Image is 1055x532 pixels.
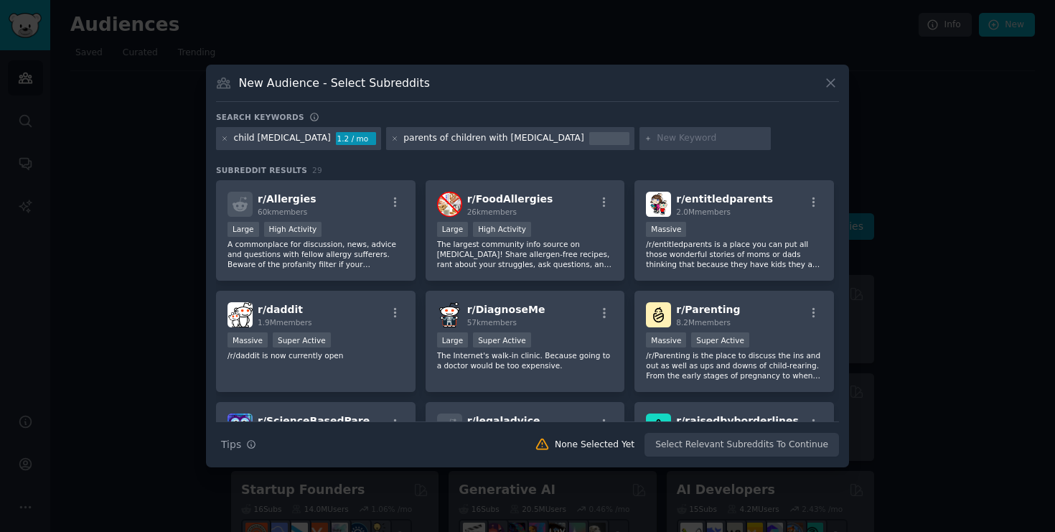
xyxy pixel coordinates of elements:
[239,75,430,90] h3: New Audience - Select Subreddits
[676,318,731,327] span: 8.2M members
[228,332,268,347] div: Massive
[555,439,634,452] div: None Selected Yet
[467,318,517,327] span: 57k members
[467,415,540,426] span: r/ legaladvice
[228,302,253,327] img: daddit
[437,350,614,370] p: The Internet's walk-in clinic. Because going to a doctor would be too expensive.
[473,332,531,347] div: Super Active
[657,132,766,145] input: New Keyword
[646,302,671,327] img: Parenting
[221,437,241,452] span: Tips
[403,132,583,145] div: parents of children with [MEDICAL_DATA]
[467,207,517,216] span: 26k members
[228,350,404,360] p: /r/daddit is now currently open
[258,318,312,327] span: 1.9M members
[264,222,322,237] div: High Activity
[437,222,469,237] div: Large
[676,207,731,216] span: 2.0M members
[646,350,822,381] p: /r/Parenting is the place to discuss the ins and out as well as ups and downs of child-rearing. F...
[676,193,773,205] span: r/ entitledparents
[228,239,404,269] p: A commonplace for discussion, news, advice and questions with fellow allergy sufferers. Beware of...
[646,414,671,439] img: raisedbyborderlines
[216,112,304,122] h3: Search keywords
[228,222,259,237] div: Large
[646,332,686,347] div: Massive
[676,304,740,315] span: r/ Parenting
[216,432,261,457] button: Tips
[312,166,322,174] span: 29
[467,193,553,205] span: r/ FoodAllergies
[437,239,614,269] p: The largest community info source on [MEDICAL_DATA]! Share allergen-free recipes, rant about your...
[336,132,376,145] div: 1.2 / mo
[228,414,253,439] img: ScienceBasedParenting
[646,239,822,269] p: /r/entitledparents is a place you can put all those wonderful stories of moms or dads thinking th...
[258,193,316,205] span: r/ Allergies
[234,132,331,145] div: child [MEDICAL_DATA]
[473,222,531,237] div: High Activity
[258,207,307,216] span: 60k members
[646,222,686,237] div: Massive
[258,415,400,426] span: r/ ScienceBasedParenting
[437,192,462,217] img: FoodAllergies
[646,192,671,217] img: entitledparents
[691,332,749,347] div: Super Active
[437,332,469,347] div: Large
[273,332,331,347] div: Super Active
[216,165,307,175] span: Subreddit Results
[437,302,462,327] img: DiagnoseMe
[676,415,799,426] span: r/ raisedbyborderlines
[258,304,303,315] span: r/ daddit
[467,304,545,315] span: r/ DiagnoseMe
